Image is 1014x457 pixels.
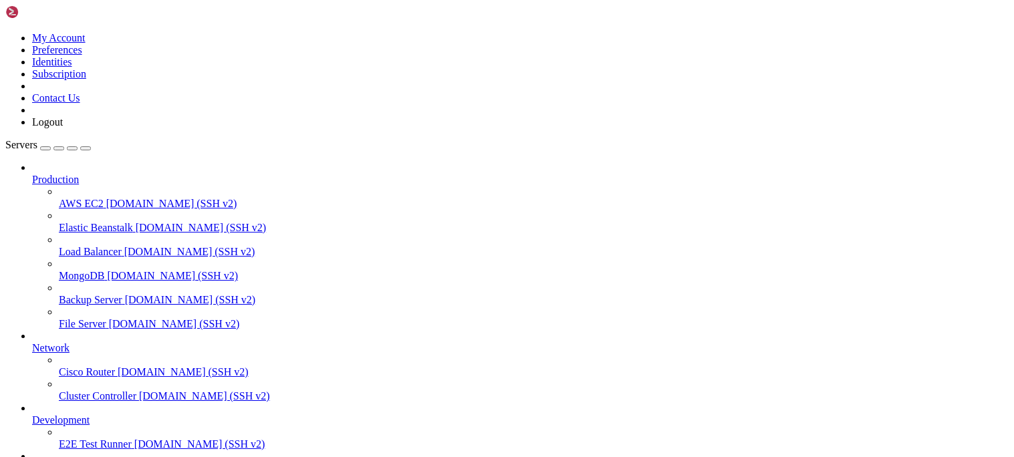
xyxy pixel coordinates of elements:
[106,198,237,209] span: [DOMAIN_NAME] (SSH v2)
[59,258,1009,282] li: MongoDB [DOMAIN_NAME] (SSH v2)
[59,306,1009,330] li: File Server [DOMAIN_NAME] (SSH v2)
[59,366,115,377] span: Cisco Router
[32,56,72,67] a: Identities
[32,342,1009,354] a: Network
[124,246,255,257] span: [DOMAIN_NAME] (SSH v2)
[134,438,265,450] span: [DOMAIN_NAME] (SSH v2)
[59,222,133,233] span: Elastic Beanstalk
[59,390,136,402] span: Cluster Controller
[59,282,1009,306] li: Backup Server [DOMAIN_NAME] (SSH v2)
[59,390,1009,402] a: Cluster Controller [DOMAIN_NAME] (SSH v2)
[59,294,1009,306] a: Backup Server [DOMAIN_NAME] (SSH v2)
[59,246,1009,258] a: Load Balancer [DOMAIN_NAME] (SSH v2)
[32,330,1009,402] li: Network
[59,222,1009,234] a: Elastic Beanstalk [DOMAIN_NAME] (SSH v2)
[59,234,1009,258] li: Load Balancer [DOMAIN_NAME] (SSH v2)
[125,294,256,305] span: [DOMAIN_NAME] (SSH v2)
[59,198,104,209] span: AWS EC2
[139,390,270,402] span: [DOMAIN_NAME] (SSH v2)
[32,44,82,55] a: Preferences
[32,116,63,128] a: Logout
[59,210,1009,234] li: Elastic Beanstalk [DOMAIN_NAME] (SSH v2)
[118,366,249,377] span: [DOMAIN_NAME] (SSH v2)
[32,414,90,426] span: Development
[107,270,238,281] span: [DOMAIN_NAME] (SSH v2)
[59,186,1009,210] li: AWS EC2 [DOMAIN_NAME] (SSH v2)
[32,68,86,80] a: Subscription
[32,174,1009,186] a: Production
[32,32,86,43] a: My Account
[59,438,132,450] span: E2E Test Runner
[59,270,104,281] span: MongoDB
[32,342,70,353] span: Network
[32,174,79,185] span: Production
[5,139,37,150] span: Servers
[136,222,267,233] span: [DOMAIN_NAME] (SSH v2)
[59,318,1009,330] a: File Server [DOMAIN_NAME] (SSH v2)
[59,366,1009,378] a: Cisco Router [DOMAIN_NAME] (SSH v2)
[59,438,1009,450] a: E2E Test Runner [DOMAIN_NAME] (SSH v2)
[32,414,1009,426] a: Development
[59,270,1009,282] a: MongoDB [DOMAIN_NAME] (SSH v2)
[59,318,106,329] span: File Server
[59,198,1009,210] a: AWS EC2 [DOMAIN_NAME] (SSH v2)
[59,246,122,257] span: Load Balancer
[5,139,91,150] a: Servers
[32,162,1009,330] li: Production
[59,378,1009,402] li: Cluster Controller [DOMAIN_NAME] (SSH v2)
[5,5,82,19] img: Shellngn
[32,92,80,104] a: Contact Us
[32,402,1009,450] li: Development
[109,318,240,329] span: [DOMAIN_NAME] (SSH v2)
[59,294,122,305] span: Backup Server
[59,426,1009,450] li: E2E Test Runner [DOMAIN_NAME] (SSH v2)
[59,354,1009,378] li: Cisco Router [DOMAIN_NAME] (SSH v2)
